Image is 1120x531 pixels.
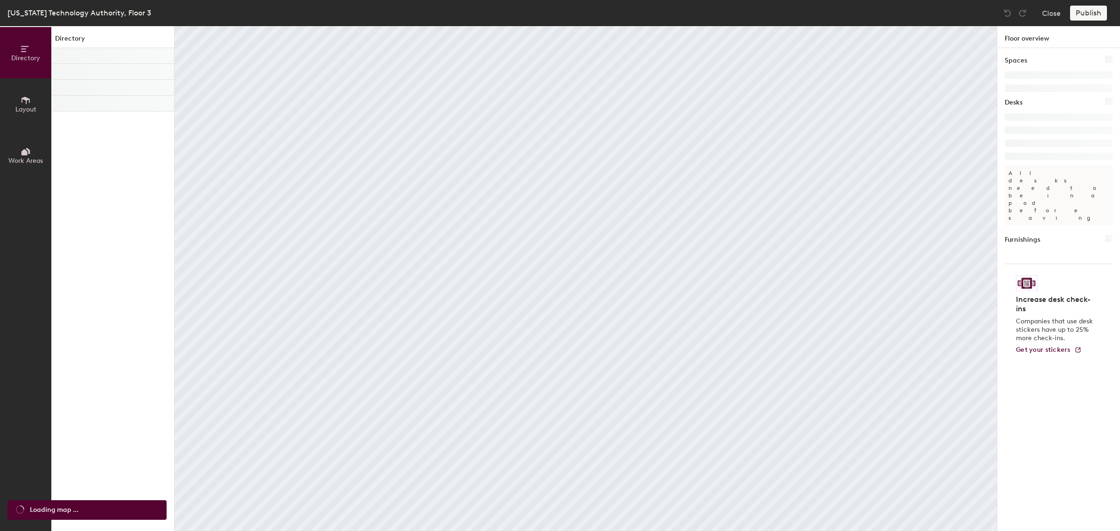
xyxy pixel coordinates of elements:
[997,26,1120,48] h1: Floor overview
[1005,98,1022,108] h1: Desks
[11,54,40,62] span: Directory
[1016,275,1037,291] img: Sticker logo
[1016,295,1096,314] h4: Increase desk check-ins
[1042,6,1061,21] button: Close
[1005,56,1027,66] h1: Spaces
[1005,166,1113,225] p: All desks need to be in a pod before saving
[7,7,151,19] div: [US_STATE] Technology Authority, Floor 3
[30,505,78,515] span: Loading map ...
[15,105,36,113] span: Layout
[1016,346,1082,354] a: Get your stickers
[1003,8,1012,18] img: Undo
[1018,8,1027,18] img: Redo
[1016,346,1071,354] span: Get your stickers
[8,157,43,165] span: Work Areas
[51,34,174,48] h1: Directory
[1005,235,1040,245] h1: Furnishings
[1016,317,1096,342] p: Companies that use desk stickers have up to 25% more check-ins.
